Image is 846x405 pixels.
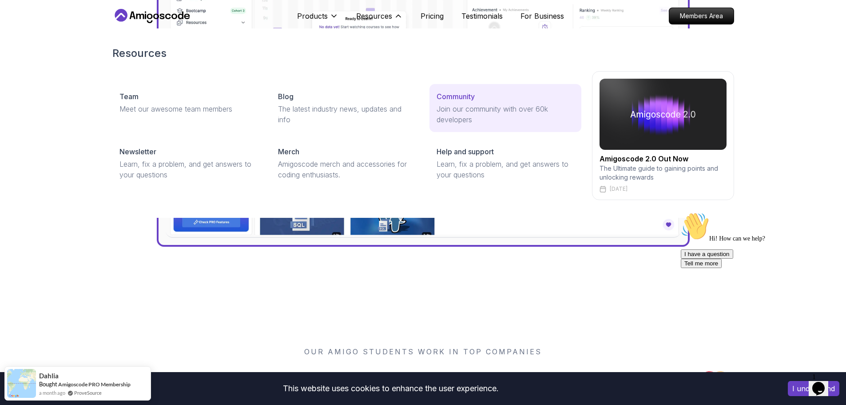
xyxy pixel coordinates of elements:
[39,389,65,397] span: a month ago
[7,379,775,398] div: This website uses cookies to enhance the user experience.
[677,209,837,365] iframe: chat widget
[112,84,264,121] a: TeamMeet our awesome team members
[600,164,727,182] p: The Ultimate guide to gaining points and unlocking rewards
[7,369,36,398] img: provesource social proof notification image
[119,159,257,180] p: Learn, fix a problem, and get answers to your questions
[39,372,59,380] span: Dahlia
[437,104,574,125] p: Join our community with over 60k developers
[4,41,56,50] button: I have a question
[610,185,628,192] p: [DATE]
[278,146,299,157] p: Merch
[437,159,574,180] p: Learn, fix a problem, and get answers to your questions
[112,139,264,187] a: NewsletterLearn, fix a problem, and get answers to your questions
[278,104,415,125] p: The latest industry news, updates and info
[429,139,581,187] a: Help and supportLearn, fix a problem, and get answers to your questions
[58,381,131,388] a: Amigoscode PRO Membership
[278,159,415,180] p: Amigoscode merch and accessories for coding enthusiasts.
[437,146,494,157] p: Help and support
[4,27,88,33] span: Hi! How can we help?
[437,91,475,102] p: Community
[356,11,392,21] p: Resources
[4,50,44,60] button: Tell me more
[600,153,727,164] h2: Amigoscode 2.0 Out Now
[4,4,163,60] div: 👋Hi! How can we help?I have a questionTell me more
[669,8,734,24] a: Members Area
[119,91,139,102] p: Team
[278,91,294,102] p: Blog
[112,46,734,60] h2: Resources
[592,71,734,200] a: amigoscode 2.0Amigoscode 2.0 Out NowThe Ultimate guide to gaining points and unlocking rewards[DATE]
[119,146,156,157] p: Newsletter
[4,4,32,32] img: :wave:
[119,104,257,114] p: Meet our awesome team members
[429,84,581,132] a: CommunityJoin our community with over 60k developers
[39,381,57,388] span: Bought
[297,11,328,21] p: Products
[461,11,503,21] a: Testimonials
[421,11,444,21] a: Pricing
[271,84,422,132] a: BlogThe latest industry news, updates and info
[271,139,422,187] a: MerchAmigoscode merch and accessories for coding enthusiasts.
[297,11,338,28] button: Products
[520,11,564,21] a: For Business
[74,389,102,397] a: ProveSource
[788,381,839,396] button: Accept cookies
[600,79,727,150] img: amigoscode 2.0
[356,11,403,28] button: Resources
[112,346,734,357] p: OUR AMIGO STUDENTS WORK IN TOP COMPANIES
[809,369,837,396] iframe: chat widget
